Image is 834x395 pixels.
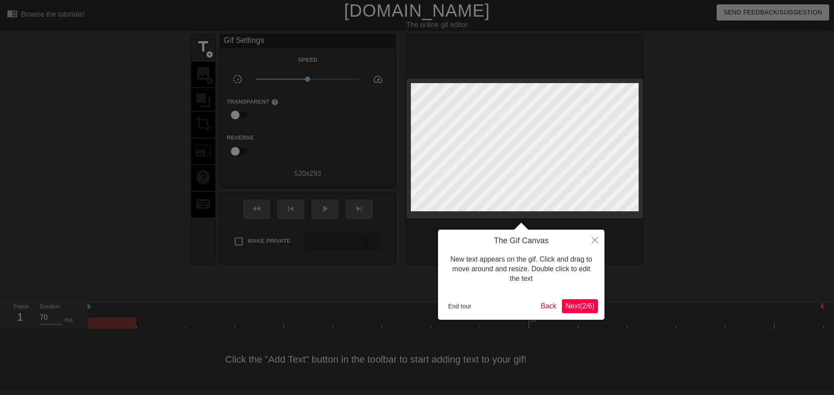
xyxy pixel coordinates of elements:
span: Next ( 2 / 6 ) [565,302,594,310]
h4: The Gif Canvas [445,236,598,246]
button: Close [585,230,604,250]
div: New text appears on the gif. Click and drag to move around and resize. Double click to edit the text [445,246,598,293]
button: Next [562,299,598,313]
button: End tour [445,300,475,313]
button: Back [537,299,560,313]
